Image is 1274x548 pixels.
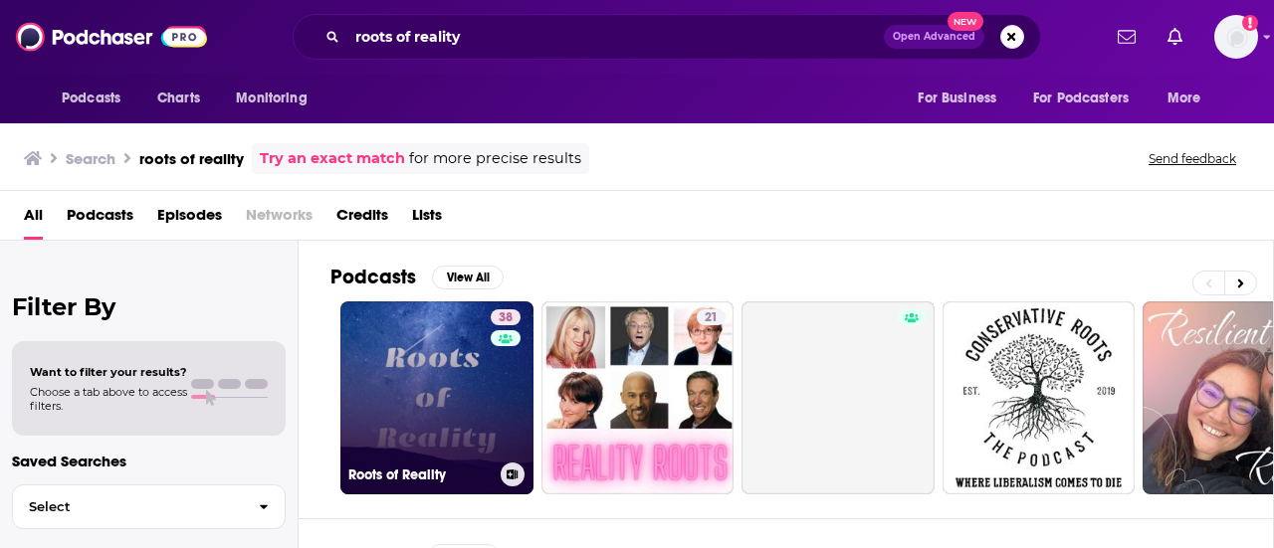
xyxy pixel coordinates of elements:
[157,85,200,112] span: Charts
[432,266,504,289] button: View All
[1160,20,1190,54] a: Show notifications dropdown
[139,149,244,168] h3: roots of reality
[66,149,115,168] h3: Search
[246,199,313,240] span: Networks
[157,199,222,240] a: Episodes
[412,199,442,240] a: Lists
[48,80,146,117] button: open menu
[13,500,243,513] span: Select
[409,147,581,170] span: for more precise results
[12,484,286,529] button: Select
[222,80,332,117] button: open menu
[16,18,207,56] img: Podchaser - Follow, Share and Rate Podcasts
[1242,15,1258,31] svg: Add a profile image
[336,199,388,240] a: Credits
[293,14,1041,60] div: Search podcasts, credits, & more...
[904,80,1021,117] button: open menu
[1214,15,1258,59] img: User Profile
[499,308,513,328] span: 38
[347,21,884,53] input: Search podcasts, credits, & more...
[893,32,975,42] span: Open Advanced
[30,365,187,379] span: Want to filter your results?
[918,85,996,112] span: For Business
[12,292,286,321] h2: Filter By
[705,308,718,328] span: 21
[1168,85,1201,112] span: More
[1154,80,1226,117] button: open menu
[1214,15,1258,59] button: Show profile menu
[12,452,286,470] p: Saved Searches
[1020,80,1158,117] button: open menu
[144,80,212,117] a: Charts
[30,385,187,413] span: Choose a tab above to access filters.
[1033,85,1129,112] span: For Podcasters
[1214,15,1258,59] span: Logged in as psamuelson01
[348,466,493,483] h3: Roots of Reality
[67,199,133,240] a: Podcasts
[1110,20,1144,54] a: Show notifications dropdown
[330,265,504,289] a: PodcastsView All
[541,301,735,494] a: 21
[697,309,726,325] a: 21
[948,12,983,31] span: New
[24,199,43,240] a: All
[340,301,533,494] a: 38Roots of Reality
[491,309,521,325] a: 38
[330,265,416,289] h2: Podcasts
[1143,150,1242,167] button: Send feedback
[260,147,405,170] a: Try an exact match
[62,85,120,112] span: Podcasts
[884,25,984,49] button: Open AdvancedNew
[236,85,307,112] span: Monitoring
